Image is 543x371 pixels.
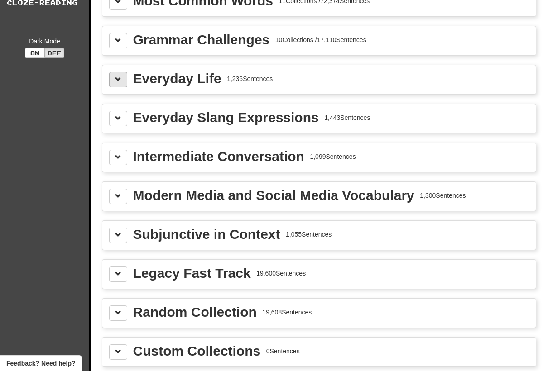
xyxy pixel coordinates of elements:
div: Dark Mode [7,37,82,46]
div: Everyday Slang Expressions [133,111,319,124]
button: On [25,48,45,58]
div: Subjunctive in Context [133,228,280,241]
div: Grammar Challenges [133,33,270,47]
div: 1,300 Sentences [420,191,466,200]
div: Random Collection [133,305,257,319]
div: 1,055 Sentences [286,230,332,239]
div: 1,236 Sentences [227,74,273,83]
button: Off [44,48,64,58]
div: 0 Sentences [266,347,300,356]
div: 19,600 Sentences [256,269,306,278]
div: 1,099 Sentences [310,152,356,161]
div: Legacy Fast Track [133,266,251,280]
div: Custom Collections [133,344,261,358]
div: 19,608 Sentences [262,308,312,317]
div: Intermediate Conversation [133,150,304,163]
div: 1,443 Sentences [324,113,370,122]
div: Everyday Life [133,72,221,86]
div: Modern Media and Social Media Vocabulary [133,189,414,202]
div: 10 Collections / 17,110 Sentences [275,35,366,44]
span: Open feedback widget [6,359,75,368]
